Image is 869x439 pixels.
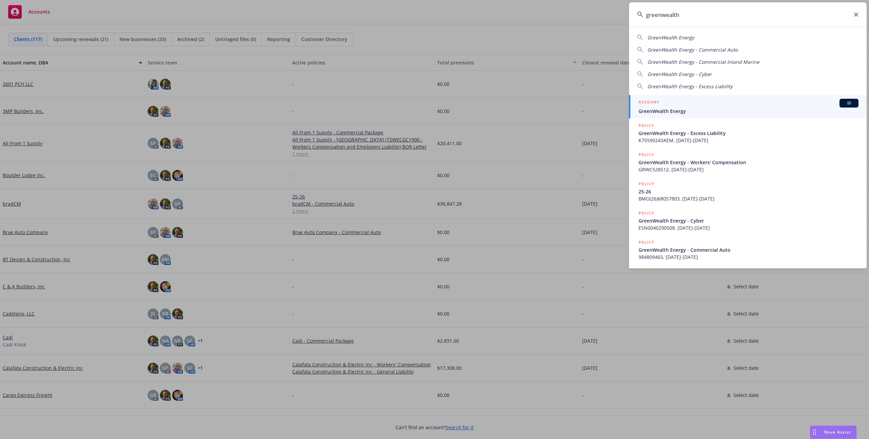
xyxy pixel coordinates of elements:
span: GreenWealth Energy [647,34,694,41]
span: ESN0040290508, [DATE]-[DATE] [639,224,858,231]
div: Drag to move [810,426,819,439]
span: GreenWealth Energy - Excess Liability [639,130,858,137]
span: BMO(26)68057803, [DATE]-[DATE] [639,195,858,202]
a: ACCOUNTBIGreenWealth Energy [629,95,867,118]
h5: POLICY [639,122,654,129]
span: GreenWealth Energy - Workers' Compensation [639,159,858,166]
span: GRWC528512, [DATE]-[DATE] [639,166,858,173]
span: GreenWealth Energy - Excess Liability [647,83,733,90]
button: Nova Assist [810,425,857,439]
span: GreenWealth Energy - Cyber [647,71,712,77]
a: POLICYGreenWealth Energy - CyberESN0040290508, [DATE]-[DATE] [629,206,867,235]
h5: POLICY [639,210,654,216]
h5: POLICY [639,180,654,187]
h5: ACCOUNT [639,99,659,107]
span: Nova Assist [824,429,851,435]
a: POLICYGreenWealth Energy - Workers' CompensationGRWC528512, [DATE]-[DATE] [629,148,867,177]
a: POLICYGreenWealth Energy - Excess LiabilityK75590243AEM, [DATE]-[DATE] [629,118,867,148]
span: GreenWealth Energy - Commercial Auto [639,246,858,253]
span: GreenWealth Energy [639,108,858,115]
h5: POLICY [639,239,654,246]
span: GreenWealth Energy - Commercial Inland Marine [647,59,759,65]
span: 25-26 [639,188,858,195]
span: GreenWealth Energy - Commercial Auto [647,46,738,53]
h5: POLICY [639,151,654,158]
span: K75590243AEM, [DATE]-[DATE] [639,137,858,144]
a: POLICY25-26BMO(26)68057803, [DATE]-[DATE] [629,177,867,206]
input: Search... [629,2,867,27]
span: 984809465, [DATE]-[DATE] [639,253,858,261]
span: BI [842,100,856,106]
span: GreenWealth Energy - Cyber [639,217,858,224]
a: POLICYGreenWealth Energy - Commercial Auto984809465, [DATE]-[DATE] [629,235,867,264]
